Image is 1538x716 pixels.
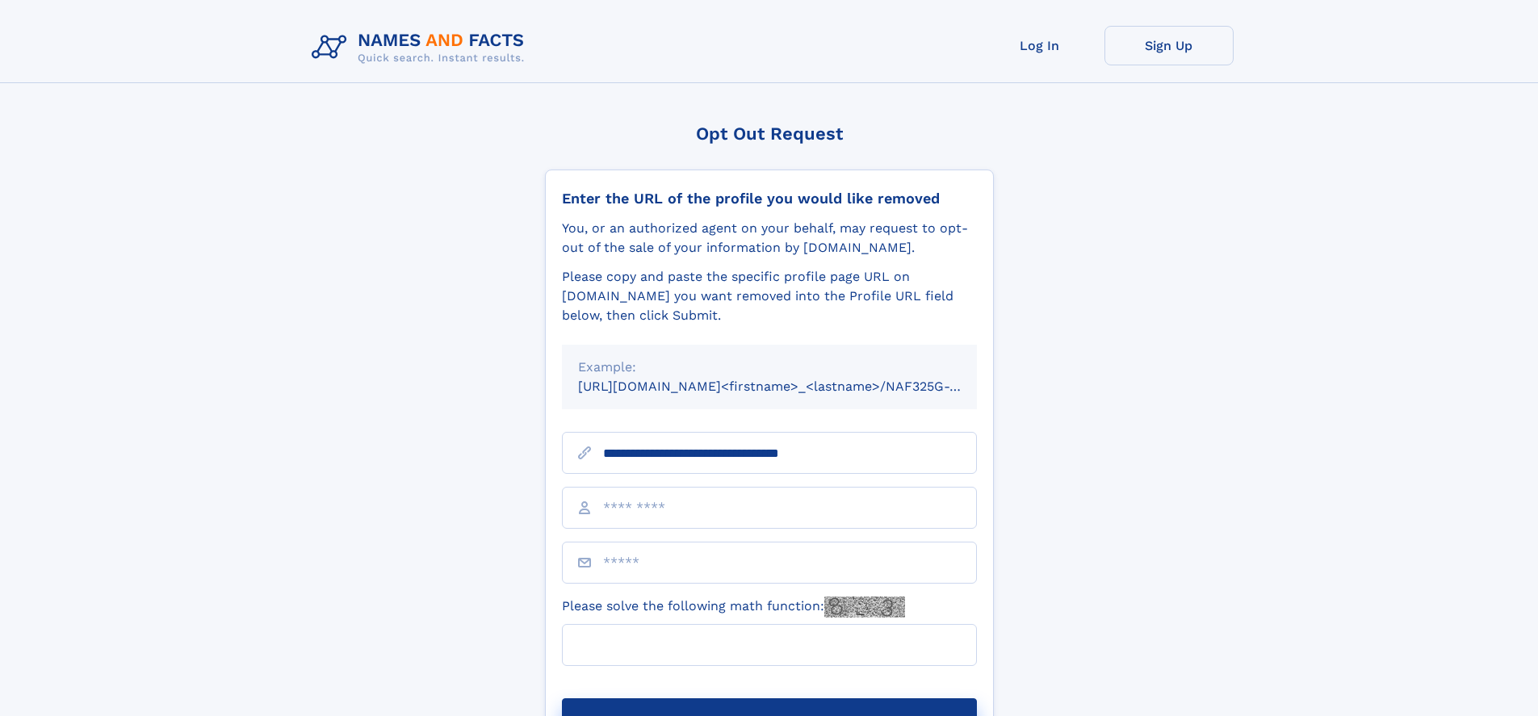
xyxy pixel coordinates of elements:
img: Logo Names and Facts [305,26,538,69]
div: Example: [578,358,961,377]
div: Enter the URL of the profile you would like removed [562,190,977,207]
label: Please solve the following math function: [562,597,905,618]
small: [URL][DOMAIN_NAME]<firstname>_<lastname>/NAF325G-xxxxxxxx [578,379,1008,394]
div: Please copy and paste the specific profile page URL on [DOMAIN_NAME] you want removed into the Pr... [562,267,977,325]
div: You, or an authorized agent on your behalf, may request to opt-out of the sale of your informatio... [562,219,977,258]
a: Sign Up [1104,26,1234,65]
div: Opt Out Request [545,124,994,144]
a: Log In [975,26,1104,65]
